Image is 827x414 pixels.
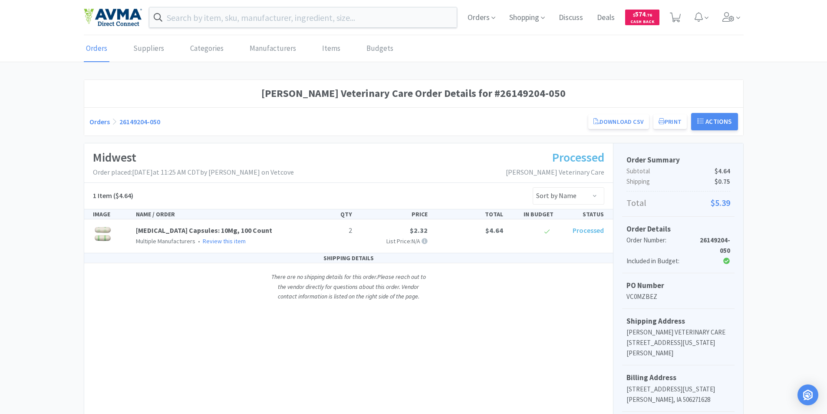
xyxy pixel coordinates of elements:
a: [MEDICAL_DATA] Capsules: 10Mg, 100 Count [136,226,272,235]
a: Manufacturers [247,36,298,62]
i: There are no shipping details for this order. Please reach out to the vendor directly for questio... [271,273,426,300]
span: Multiple Manufacturers [136,237,195,245]
p: Subtotal [626,166,730,176]
div: STATUS [557,209,607,219]
a: Budgets [364,36,395,62]
p: 2 [309,225,352,236]
a: Deals [593,14,618,22]
input: Search by item, sku, manufacturer, ingredient, size... [149,7,457,27]
div: PRICE [356,209,431,219]
img: e4e33dab9f054f5782a47901c742baa9_102.png [84,8,142,26]
div: TOTAL [431,209,507,219]
span: $5.39 [711,196,730,210]
span: 574 [633,10,652,18]
a: Orders [89,117,110,126]
span: $2.32 [410,226,428,235]
a: Suppliers [131,36,166,62]
span: . 76 [646,12,652,18]
p: VC0MZBEZ [626,291,730,302]
h5: ($4.64) [93,190,133,202]
div: SHIPPING DETAILS [84,253,613,263]
div: IMAGE [89,209,133,219]
div: NAME / ORDER [132,209,305,219]
div: Order Number: [626,235,695,256]
p: [PERSON_NAME], IA 506271628 [626,394,730,405]
p: List Price: N/A [359,236,428,246]
strong: 26149204-050 [700,236,730,255]
p: Order placed: [DATE] at 11:25 AM CDT by [PERSON_NAME] on Vetcove [93,167,294,178]
span: Processed [552,149,604,165]
h1: [PERSON_NAME] Veterinary Care Order Details for #26149204-050 [89,85,738,102]
span: $0.75 [715,176,730,187]
span: $ [633,12,635,18]
h5: Order Summary [626,154,730,166]
p: [STREET_ADDRESS][US_STATE] [626,384,730,394]
div: Open Intercom Messenger [797,384,818,405]
p: Total [626,196,730,210]
span: 1 Item [93,191,112,200]
img: e8404b77c93a4435a184c92f80ed6f99_119773.jpeg [93,225,112,244]
button: Actions [691,113,738,130]
span: $4.64 [715,166,730,176]
p: [PERSON_NAME] Veterinary Care [506,167,604,178]
button: Print [653,114,687,129]
div: IN BUDGET [507,209,557,219]
p: [PERSON_NAME] VETERINARY CARE [STREET_ADDRESS][US_STATE][PERSON_NAME] [626,327,730,358]
span: • [197,237,201,245]
div: Included in Budget: [626,256,695,266]
a: Download CSV [588,114,649,129]
span: Processed [573,226,604,235]
h5: PO Number [626,280,730,291]
a: Categories [188,36,226,62]
div: QTY [305,209,356,219]
span: Cash Back [630,20,654,25]
h5: Shipping Address [626,315,730,327]
h1: Midwest [93,148,294,167]
span: $4.64 [485,226,503,235]
a: Review this item [203,237,246,245]
a: Orders [84,36,109,62]
a: 26149204-050 [119,117,160,126]
h5: Billing Address [626,372,730,384]
p: Shipping [626,176,730,187]
a: Discuss [555,14,586,22]
a: Items [320,36,343,62]
h5: Order Details [626,223,730,235]
a: $574.76Cash Back [625,6,659,29]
